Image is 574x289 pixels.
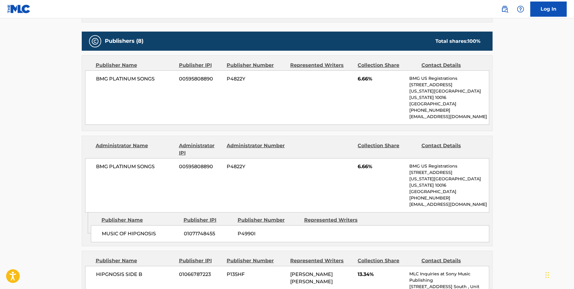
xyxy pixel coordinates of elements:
[227,257,286,264] div: Publisher Number
[101,216,179,224] div: Publisher Name
[544,260,574,289] iframe: Chat Widget
[179,142,222,157] div: Administrator IPI
[514,3,527,15] div: Help
[105,38,143,45] h5: Publishers (8)
[409,163,489,169] p: BMG US Registrations
[179,271,222,278] span: 01066787223
[227,75,286,83] span: P4822Y
[545,266,549,284] div: Drag
[238,230,300,237] span: P4990I
[91,38,99,45] img: Publishers
[409,195,489,201] p: [PHONE_NUMBER]
[238,216,300,224] div: Publisher Number
[409,82,489,88] p: [STREET_ADDRESS]
[7,5,31,13] img: MLC Logo
[358,75,405,83] span: 6.66%
[468,38,480,44] span: 100 %
[409,107,489,114] p: [PHONE_NUMBER]
[421,62,480,69] div: Contact Details
[499,3,511,15] a: Public Search
[96,62,174,69] div: Publisher Name
[290,257,353,264] div: Represented Writers
[358,142,417,157] div: Collection Share
[227,142,286,157] div: Administrator Number
[304,216,366,224] div: Represented Writers
[102,230,179,237] span: MUSIC OF HIPGNOSIS
[358,271,405,278] span: 13.34%
[96,163,175,170] span: BMG PLATINUM SONGS
[409,114,489,120] p: [EMAIL_ADDRESS][DOMAIN_NAME]
[421,142,480,157] div: Contact Details
[358,257,417,264] div: Collection Share
[179,163,222,170] span: 00595808890
[409,169,489,176] p: [STREET_ADDRESS]
[96,75,175,83] span: BMG PLATINUM SONGS
[184,230,233,237] span: 01071748455
[530,2,567,17] a: Log In
[227,163,286,170] span: P4822Y
[227,62,286,69] div: Publisher Number
[501,5,508,13] img: search
[517,5,524,13] img: help
[409,101,489,107] p: [GEOGRAPHIC_DATA]
[358,163,405,170] span: 6.66%
[184,216,233,224] div: Publisher IPI
[435,38,480,45] div: Total shares:
[179,62,222,69] div: Publisher IPI
[227,271,286,278] span: P135HF
[358,62,417,69] div: Collection Share
[409,189,489,195] p: [GEOGRAPHIC_DATA]
[96,271,175,278] span: HIPGNOSIS SIDE B
[179,75,222,83] span: 00595808890
[421,257,480,264] div: Contact Details
[409,201,489,208] p: [EMAIL_ADDRESS][DOMAIN_NAME]
[409,271,489,284] p: MLC Inquiries at Sony Music Publishing
[409,75,489,82] p: BMG US Registrations
[179,257,222,264] div: Publisher IPI
[290,62,353,69] div: Represented Writers
[96,142,174,157] div: Administrator Name
[409,176,489,189] p: [US_STATE][GEOGRAPHIC_DATA][US_STATE] 10016
[409,88,489,101] p: [US_STATE][GEOGRAPHIC_DATA][US_STATE] 10016
[96,257,174,264] div: Publisher Name
[290,271,333,284] span: [PERSON_NAME] [PERSON_NAME]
